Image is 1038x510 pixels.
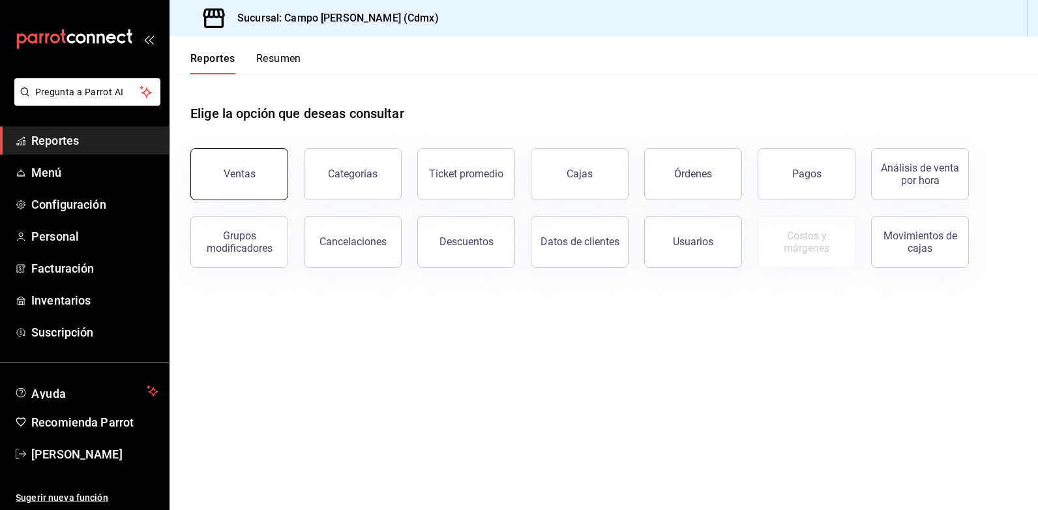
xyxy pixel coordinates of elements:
div: Movimientos de cajas [880,230,960,254]
div: Descuentos [439,235,494,248]
button: Categorías [304,148,402,200]
div: Ventas [224,168,256,180]
div: Datos de clientes [541,235,619,248]
span: Reportes [31,132,158,149]
span: Facturación [31,260,158,277]
div: Categorías [328,168,378,180]
button: Contrata inventarios para ver este reporte [758,216,855,268]
button: Movimientos de cajas [871,216,969,268]
div: Pagos [792,168,822,180]
a: Pregunta a Parrot AI [9,95,160,108]
button: Grupos modificadores [190,216,288,268]
button: Órdenes [644,148,742,200]
div: navigation tabs [190,52,301,74]
div: Cajas [567,168,593,180]
button: Reportes [190,52,235,74]
button: Pregunta a Parrot AI [14,78,160,106]
h3: Sucursal: Campo [PERSON_NAME] (Cdmx) [227,10,439,26]
h1: Elige la opción que deseas consultar [190,104,404,123]
span: Menú [31,164,158,181]
span: Sugerir nueva función [16,491,158,505]
button: Cancelaciones [304,216,402,268]
div: Órdenes [674,168,712,180]
span: Suscripción [31,323,158,341]
div: Cancelaciones [319,235,387,248]
button: Análisis de venta por hora [871,148,969,200]
button: Descuentos [417,216,515,268]
button: Ticket promedio [417,148,515,200]
button: Datos de clientes [531,216,629,268]
span: Pregunta a Parrot AI [35,85,140,99]
span: Personal [31,228,158,245]
div: Usuarios [673,235,713,248]
div: Ticket promedio [429,168,503,180]
span: Configuración [31,196,158,213]
span: Ayuda [31,383,141,399]
div: Grupos modificadores [199,230,280,254]
div: Costos y márgenes [766,230,847,254]
button: Ventas [190,148,288,200]
span: [PERSON_NAME] [31,445,158,463]
div: Análisis de venta por hora [880,162,960,187]
span: Inventarios [31,292,158,309]
span: Recomienda Parrot [31,413,158,431]
button: Cajas [531,148,629,200]
button: Resumen [256,52,301,74]
button: Pagos [758,148,855,200]
button: open_drawer_menu [143,34,154,44]
button: Usuarios [644,216,742,268]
